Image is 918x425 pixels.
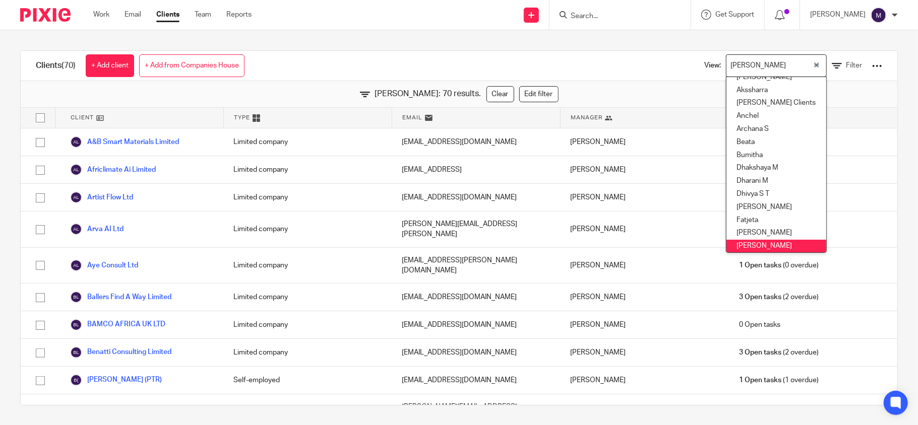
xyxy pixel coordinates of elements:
span: (0 overdue) [739,260,819,270]
span: [PERSON_NAME] [728,57,788,75]
a: Team [195,10,211,20]
img: svg%3E [70,164,82,176]
div: Limited company [223,339,392,366]
img: svg%3E [70,346,82,359]
div: [PERSON_NAME] [561,156,729,183]
div: [PERSON_NAME] [561,311,729,338]
div: Limited company [223,284,392,311]
div: [EMAIL_ADDRESS][PERSON_NAME][DOMAIN_NAME] [392,248,560,284]
a: Edit filter [519,86,559,102]
div: [EMAIL_ADDRESS][DOMAIN_NAME] [392,184,560,211]
div: [PERSON_NAME] [561,211,729,247]
div: [EMAIL_ADDRESS] [392,156,560,183]
span: [PERSON_NAME]: 70 results. [375,88,481,100]
span: 1 Open tasks [739,260,781,270]
a: Africlimate Ai Limited [70,164,156,176]
span: 1 Open tasks [739,192,781,202]
a: Aye Consult Ltd [70,259,138,271]
div: [PERSON_NAME] [561,248,729,284]
span: (2 overdue) [739,347,819,358]
p: [PERSON_NAME] [810,10,866,20]
span: Filter [846,62,862,69]
a: Clear [486,86,514,102]
div: [PERSON_NAME] [561,128,729,156]
a: Artist Flow Ltd [70,191,133,203]
div: [EMAIL_ADDRESS][DOMAIN_NAME] [392,128,560,156]
a: + Add client [86,54,134,77]
div: Search for option [726,54,827,77]
a: A&B Smart Materials Limited [70,136,179,148]
div: Limited company [223,184,392,211]
span: 0 Open tasks [739,320,780,330]
div: [PERSON_NAME][EMAIL_ADDRESS][PERSON_NAME] [392,211,560,247]
div: [EMAIL_ADDRESS][DOMAIN_NAME] [392,311,560,338]
div: [PERSON_NAME] [561,339,729,366]
a: + Add from Companies House [139,54,244,77]
a: Email [125,10,141,20]
a: Ballers Find A Way Limited [70,291,171,303]
span: Manager [571,113,602,122]
div: View: [689,51,882,81]
div: Self-employed [223,367,392,394]
img: svg%3E [70,259,82,271]
span: 3 Open tasks [739,347,781,358]
img: svg%3E [871,7,887,23]
img: svg%3E [70,136,82,148]
span: 3 Open tasks [739,292,781,302]
a: BAMCO AFRICA UK LTD [70,319,165,331]
img: svg%3E [70,191,82,203]
div: Limited company [223,156,392,183]
img: svg%3E [70,291,82,303]
span: Get Support [715,11,754,18]
div: Limited company [223,248,392,284]
span: (1 overdue) [739,375,819,385]
img: Pixie [20,8,71,22]
div: Limited company [223,128,392,156]
div: Limited company [223,311,392,338]
div: [PERSON_NAME] [561,184,729,211]
a: Arva AI Ltd [70,223,124,235]
span: Client [71,113,94,122]
img: svg%3E [70,223,82,235]
div: [PERSON_NAME] [561,284,729,311]
input: Search [570,12,660,21]
img: svg%3E [70,374,82,386]
span: (70) [62,61,76,69]
span: 1 Open tasks [739,375,781,385]
div: [EMAIL_ADDRESS][DOMAIN_NAME] [392,339,560,366]
span: (1 overdue) [739,224,819,234]
div: [PERSON_NAME] [561,367,729,394]
a: Reports [226,10,252,20]
span: 0 Open tasks [739,165,780,175]
span: Type [234,113,250,122]
a: Work [93,10,109,20]
a: Clients [156,10,179,20]
span: Email [402,113,422,122]
input: Search for option [789,57,812,75]
img: svg%3E [70,319,82,331]
span: 2 Open tasks [739,224,781,234]
span: Task Status [739,113,783,122]
a: [PERSON_NAME] (PTR) [70,374,162,386]
div: [EMAIL_ADDRESS][DOMAIN_NAME] [392,284,560,311]
a: Benatti Consulting Limited [70,346,171,359]
div: [EMAIL_ADDRESS][DOMAIN_NAME] [392,367,560,394]
span: (4 overdue) [739,137,819,147]
span: (0 overdue) [739,192,819,202]
span: 5 Open tasks [739,137,781,147]
button: Clear Selected [814,62,819,70]
span: (2 overdue) [739,292,819,302]
h1: Clients [36,60,76,71]
input: Select all [31,108,50,127]
div: Limited company [223,211,392,247]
